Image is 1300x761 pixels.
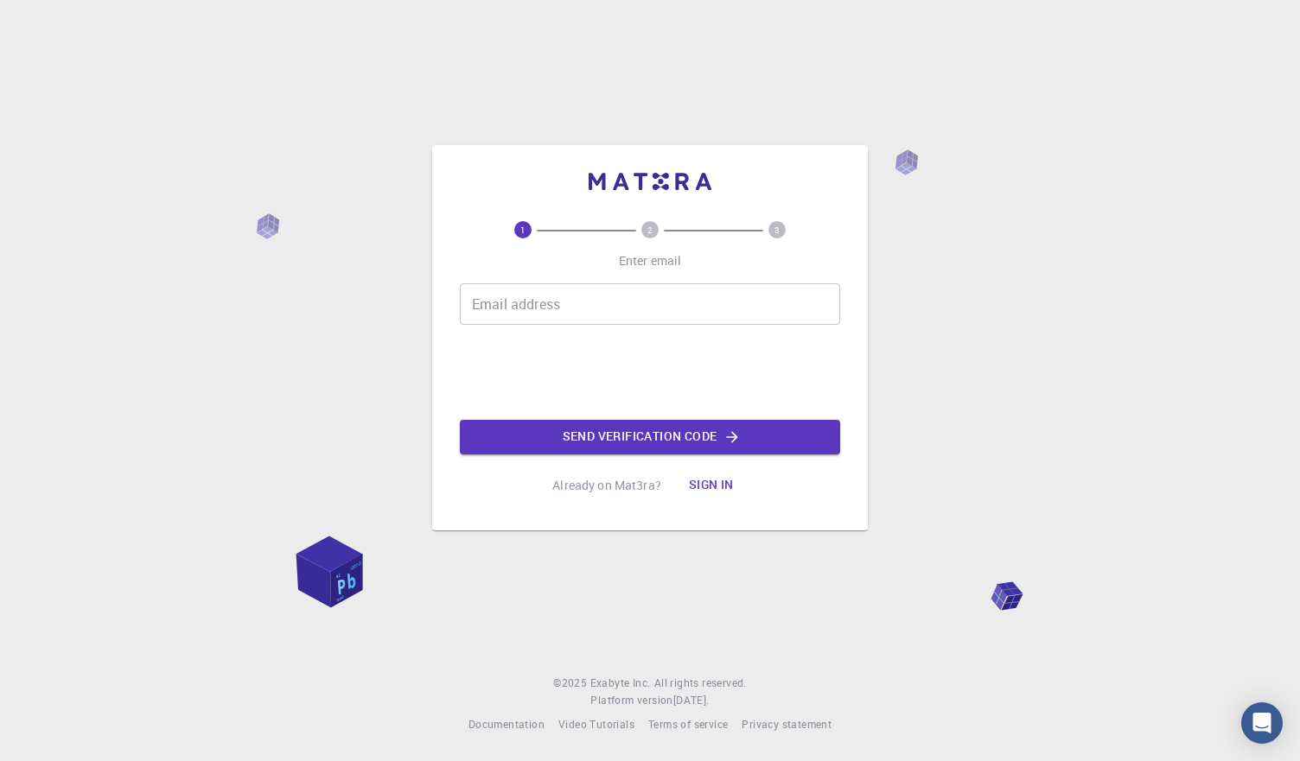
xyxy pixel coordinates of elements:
span: [DATE] . [673,693,710,707]
span: Video Tutorials [558,717,634,731]
p: Enter email [619,252,682,270]
span: All rights reserved. [654,675,747,692]
text: 3 [774,224,780,236]
span: Privacy statement [742,717,832,731]
span: Exabyte Inc. [590,675,651,689]
a: Exabyte Inc. [590,675,651,692]
iframe: reCAPTCHA [519,339,781,406]
p: Already on Mat3ra? [552,477,661,494]
span: © 2025 [553,675,589,692]
span: Terms of service [648,717,728,731]
span: Documentation [468,717,545,731]
a: Video Tutorials [558,716,634,733]
div: Open Intercom Messenger [1241,702,1283,744]
a: Documentation [468,716,545,733]
button: Sign in [675,468,748,503]
span: Platform version [590,692,672,709]
button: Send verification code [460,420,840,454]
text: 1 [520,224,526,236]
a: Terms of service [648,716,728,733]
a: [DATE]. [673,692,710,709]
a: Privacy statement [742,716,832,733]
text: 2 [647,224,653,236]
